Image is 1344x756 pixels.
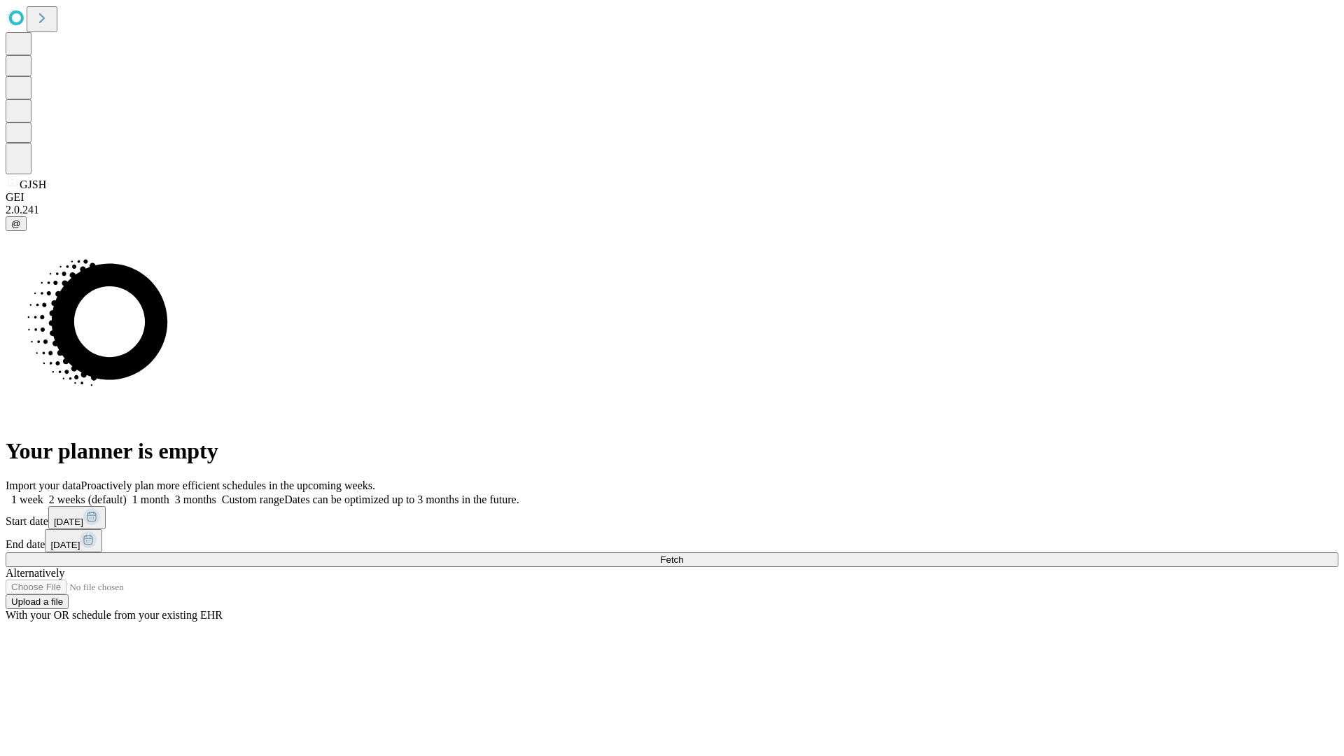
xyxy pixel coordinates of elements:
span: 1 month [132,493,169,505]
span: [DATE] [50,540,80,550]
button: [DATE] [48,506,106,529]
span: [DATE] [54,517,83,527]
span: 1 week [11,493,43,505]
div: Start date [6,506,1338,529]
span: Fetch [660,554,683,565]
button: Fetch [6,552,1338,567]
button: Upload a file [6,594,69,609]
span: 3 months [175,493,216,505]
span: GJSH [20,178,46,190]
span: Dates can be optimized up to 3 months in the future. [284,493,519,505]
span: Alternatively [6,567,64,579]
h1: Your planner is empty [6,438,1338,464]
div: GEI [6,191,1338,204]
button: @ [6,216,27,231]
span: Proactively plan more efficient schedules in the upcoming weeks. [81,479,375,491]
span: Import your data [6,479,81,491]
div: 2.0.241 [6,204,1338,216]
span: 2 weeks (default) [49,493,127,505]
span: With your OR schedule from your existing EHR [6,609,223,621]
button: [DATE] [45,529,102,552]
span: Custom range [222,493,284,505]
div: End date [6,529,1338,552]
span: @ [11,218,21,229]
